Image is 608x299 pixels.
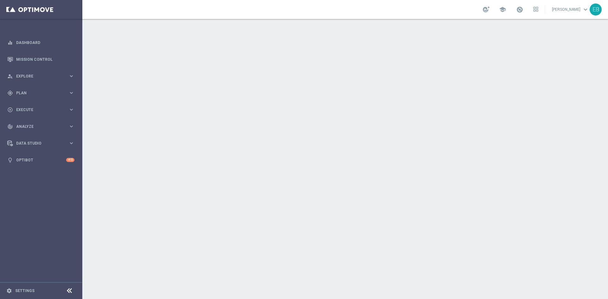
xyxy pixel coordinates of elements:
i: keyboard_arrow_right [68,107,74,113]
i: keyboard_arrow_right [68,73,74,79]
i: settings [6,288,12,294]
a: [PERSON_NAME]keyboard_arrow_down [551,5,590,14]
i: gps_fixed [7,90,13,96]
button: play_circle_outline Execute keyboard_arrow_right [7,107,75,112]
button: equalizer Dashboard [7,40,75,45]
button: lightbulb Optibot +10 [7,158,75,163]
i: person_search [7,73,13,79]
div: +10 [66,158,74,162]
a: Dashboard [16,34,74,51]
a: Mission Control [16,51,74,68]
i: equalizer [7,40,13,46]
button: Data Studio keyboard_arrow_right [7,141,75,146]
i: play_circle_outline [7,107,13,113]
i: lightbulb [7,157,13,163]
div: Analyze [7,124,68,129]
button: gps_fixed Plan keyboard_arrow_right [7,90,75,96]
div: Optibot [7,152,74,168]
i: track_changes [7,124,13,129]
button: person_search Explore keyboard_arrow_right [7,74,75,79]
span: Explore [16,74,68,78]
span: school [499,6,506,13]
span: Execute [16,108,68,112]
button: Mission Control [7,57,75,62]
span: keyboard_arrow_down [582,6,589,13]
div: Mission Control [7,51,74,68]
span: Data Studio [16,141,68,145]
div: Plan [7,90,68,96]
a: Settings [15,289,35,293]
span: Plan [16,91,68,95]
i: keyboard_arrow_right [68,123,74,129]
div: Explore [7,73,68,79]
div: Execute [7,107,68,113]
div: EB [590,3,602,16]
a: Optibot [16,152,66,168]
i: keyboard_arrow_right [68,140,74,146]
button: track_changes Analyze keyboard_arrow_right [7,124,75,129]
i: keyboard_arrow_right [68,90,74,96]
span: Analyze [16,125,68,128]
div: Data Studio [7,140,68,146]
div: Dashboard [7,34,74,51]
